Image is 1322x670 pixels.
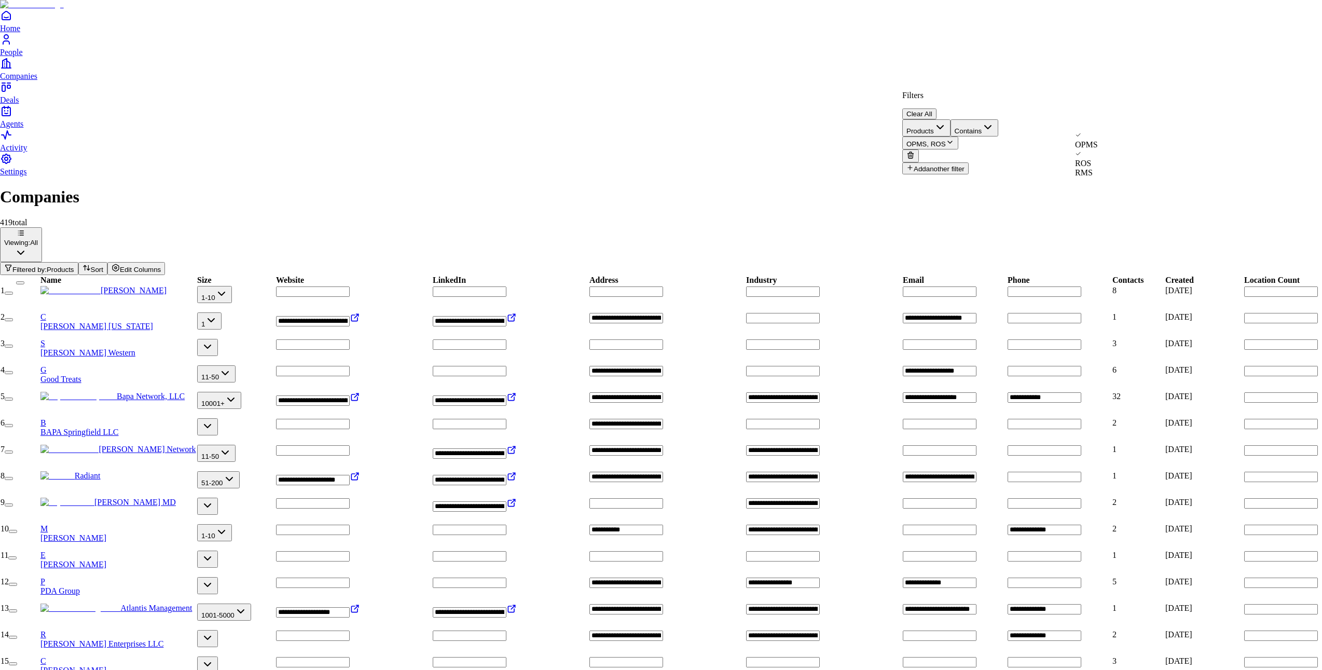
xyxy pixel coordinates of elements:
div: Suggestions [1075,131,1098,177]
p: Filters [902,91,998,100]
button: Addanother filter [902,162,969,174]
span: RMS [1075,168,1093,177]
button: Clear All [902,108,937,119]
span: OPMS, ROS [906,140,946,148]
span: OPMS [1075,140,1098,149]
span: ROS [1075,159,1091,168]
